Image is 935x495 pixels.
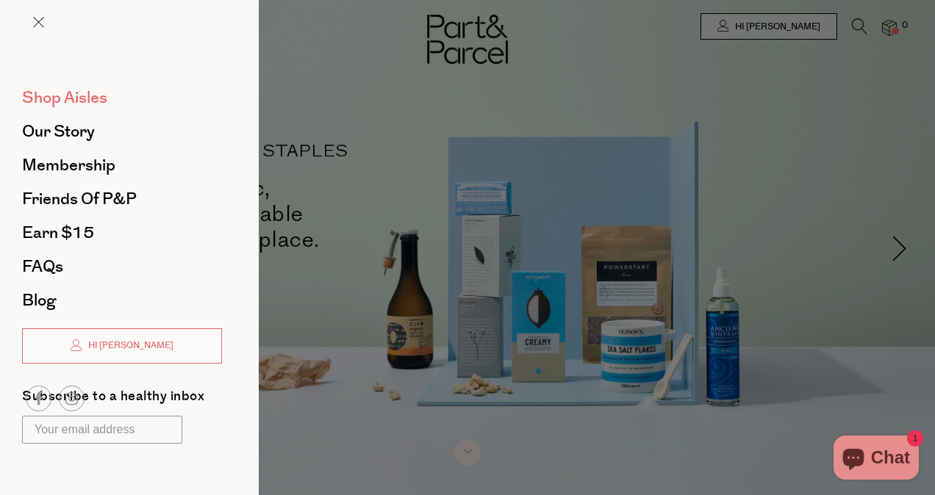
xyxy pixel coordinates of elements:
span: FAQs [22,255,63,278]
span: Our Story [22,120,95,143]
span: Blog [22,289,56,312]
span: Shop Aisles [22,86,107,109]
span: Hi [PERSON_NAME] [85,339,173,352]
input: Your email address [22,416,182,444]
span: Membership [22,153,115,177]
a: Friends of P&P [22,191,222,207]
a: FAQs [22,259,222,275]
span: Friends of P&P [22,187,137,211]
a: Shop Aisles [22,90,222,106]
a: Blog [22,292,222,308]
a: Membership [22,157,222,173]
span: Earn $15 [22,221,94,245]
a: Earn $15 [22,225,222,241]
a: Hi [PERSON_NAME] [22,328,222,364]
inbox-online-store-chat: Shopify online store chat [829,436,923,483]
a: Our Story [22,123,222,140]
